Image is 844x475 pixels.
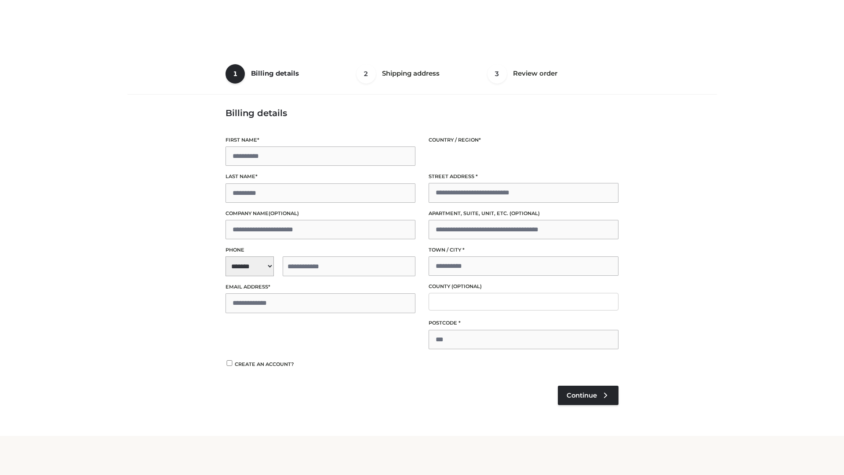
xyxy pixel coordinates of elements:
[429,136,618,144] label: Country / Region
[429,319,618,327] label: Postcode
[226,172,415,181] label: Last name
[429,172,618,181] label: Street address
[226,108,618,118] h3: Billing details
[429,246,618,254] label: Town / City
[226,360,233,366] input: Create an account?
[429,209,618,218] label: Apartment, suite, unit, etc.
[226,246,415,254] label: Phone
[451,283,482,289] span: (optional)
[269,210,299,216] span: (optional)
[226,283,415,291] label: Email address
[509,210,540,216] span: (optional)
[567,391,597,399] span: Continue
[429,282,618,291] label: County
[235,361,294,367] span: Create an account?
[558,386,618,405] a: Continue
[226,209,415,218] label: Company name
[226,136,415,144] label: First name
